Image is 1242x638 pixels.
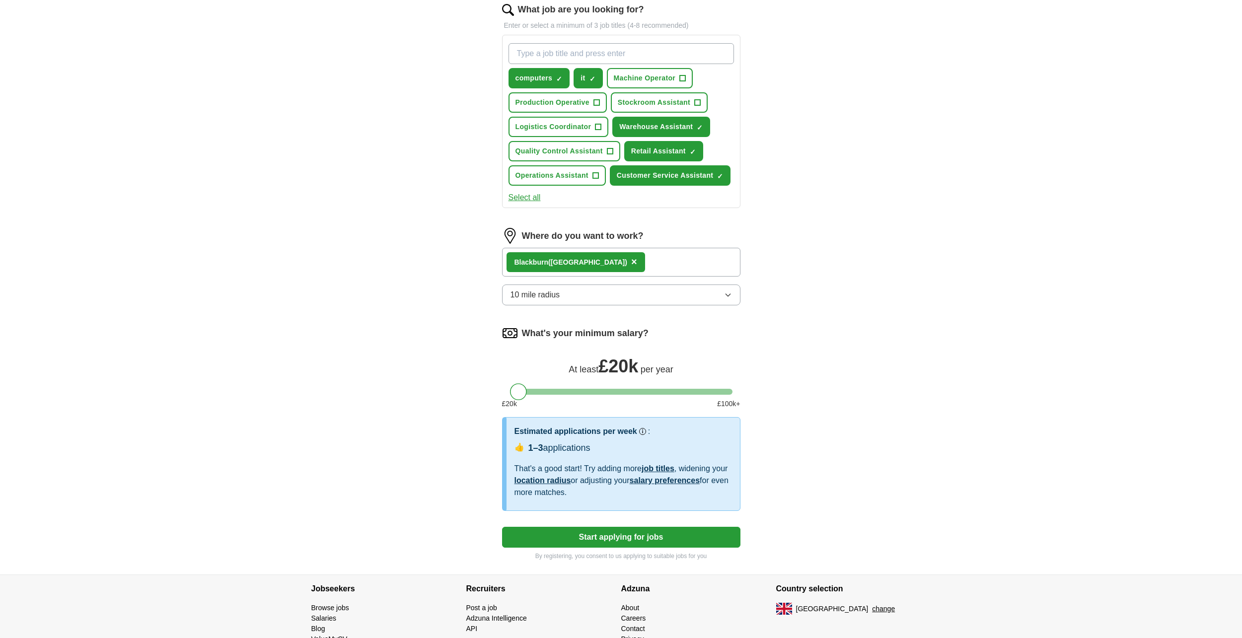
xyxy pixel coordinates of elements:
[514,258,541,266] strong: Blackbu
[617,170,714,181] span: Customer Service Assistant
[631,146,686,156] span: Retail Assistant
[515,73,553,83] span: computers
[466,625,478,633] a: API
[776,575,931,603] h4: Country selection
[528,441,590,455] div: applications
[621,604,640,612] a: About
[589,75,595,83] span: ✓
[642,464,674,473] a: job titles
[514,257,627,268] div: rn
[614,73,676,83] span: Machine Operator
[514,463,732,498] div: That's a good start! Try adding more , widening your or adjusting your for even more matches.
[619,122,693,132] span: Warehouse Assistant
[872,604,895,614] button: change
[509,68,570,88] button: computers✓
[611,92,708,113] button: Stockroom Assistant
[528,443,543,453] span: 1–3
[621,614,646,622] a: Careers
[311,625,325,633] a: Blog
[509,141,620,161] button: Quality Control Assistant
[502,527,740,548] button: Start applying for jobs
[624,141,703,161] button: Retail Assistant✓
[690,148,696,156] span: ✓
[509,92,607,113] button: Production Operative
[515,170,588,181] span: Operations Assistant
[502,552,740,561] p: By registering, you consent to us applying to suitable jobs for you
[631,256,637,267] span: ×
[610,165,731,186] button: Customer Service Assistant✓
[502,284,740,305] button: 10 mile radius
[518,3,644,16] label: What job are you looking for?
[509,117,609,137] button: Logistics Coordinator
[311,604,349,612] a: Browse jobs
[511,289,560,301] span: 10 mile radius
[648,425,650,437] h3: :
[466,604,497,612] a: Post a job
[522,229,644,243] label: Where do you want to work?
[581,73,585,83] span: it
[311,614,337,622] a: Salaries
[466,614,527,622] a: Adzuna Intelligence
[796,604,869,614] span: [GEOGRAPHIC_DATA]
[515,146,603,156] span: Quality Control Assistant
[548,258,627,266] span: ([GEOGRAPHIC_DATA])
[569,364,598,374] span: At least
[502,228,518,244] img: location.png
[502,20,740,31] p: Enter or select a minimum of 3 job titles (4-8 recommended)
[556,75,562,83] span: ✓
[618,97,690,108] span: Stockroom Assistant
[515,122,591,132] span: Logistics Coordinator
[509,165,606,186] button: Operations Assistant
[621,625,645,633] a: Contact
[509,192,541,204] button: Select all
[641,364,673,374] span: per year
[514,476,571,485] a: location radius
[514,441,524,453] span: 👍
[631,255,637,270] button: ×
[522,327,649,340] label: What's your minimum salary?
[502,399,517,409] span: £ 20 k
[607,68,693,88] button: Machine Operator
[612,117,710,137] button: Warehouse Assistant✓
[697,124,703,132] span: ✓
[514,425,637,437] h3: Estimated applications per week
[509,43,734,64] input: Type a job title and press enter
[502,325,518,341] img: salary.png
[717,172,723,180] span: ✓
[776,603,792,615] img: UK flag
[574,68,602,88] button: it✓
[598,356,638,376] span: £ 20k
[502,4,514,16] img: search.png
[515,97,589,108] span: Production Operative
[630,476,700,485] a: salary preferences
